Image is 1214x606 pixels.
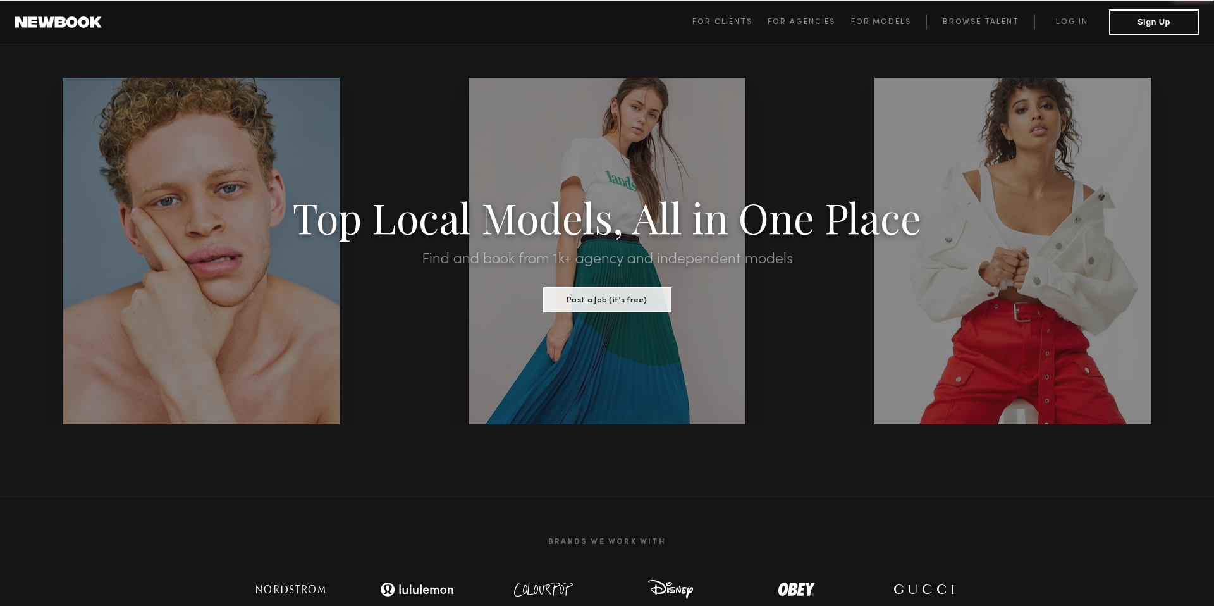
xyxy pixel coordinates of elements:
[692,18,752,26] span: For Clients
[1109,9,1199,35] button: Sign Up
[228,523,986,562] h2: Brands We Work With
[373,577,462,602] img: logo-lulu.svg
[543,292,671,306] a: Post a Job (it’s free)
[692,15,768,30] a: For Clients
[543,287,671,312] button: Post a Job (it’s free)
[851,15,927,30] a: For Models
[91,197,1123,237] h1: Top Local Models, All in One Place
[851,18,911,26] span: For Models
[768,15,850,30] a: For Agencies
[503,577,585,602] img: logo-colour-pop.svg
[247,577,335,602] img: logo-nordstrom.svg
[926,15,1034,30] a: Browse Talent
[768,18,835,26] span: For Agencies
[756,577,838,602] img: logo-obey.svg
[1034,15,1109,30] a: Log in
[91,252,1123,267] h2: Find and book from 1k+ agency and independent models
[629,577,711,602] img: logo-disney.svg
[882,577,964,602] img: logo-gucci.svg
